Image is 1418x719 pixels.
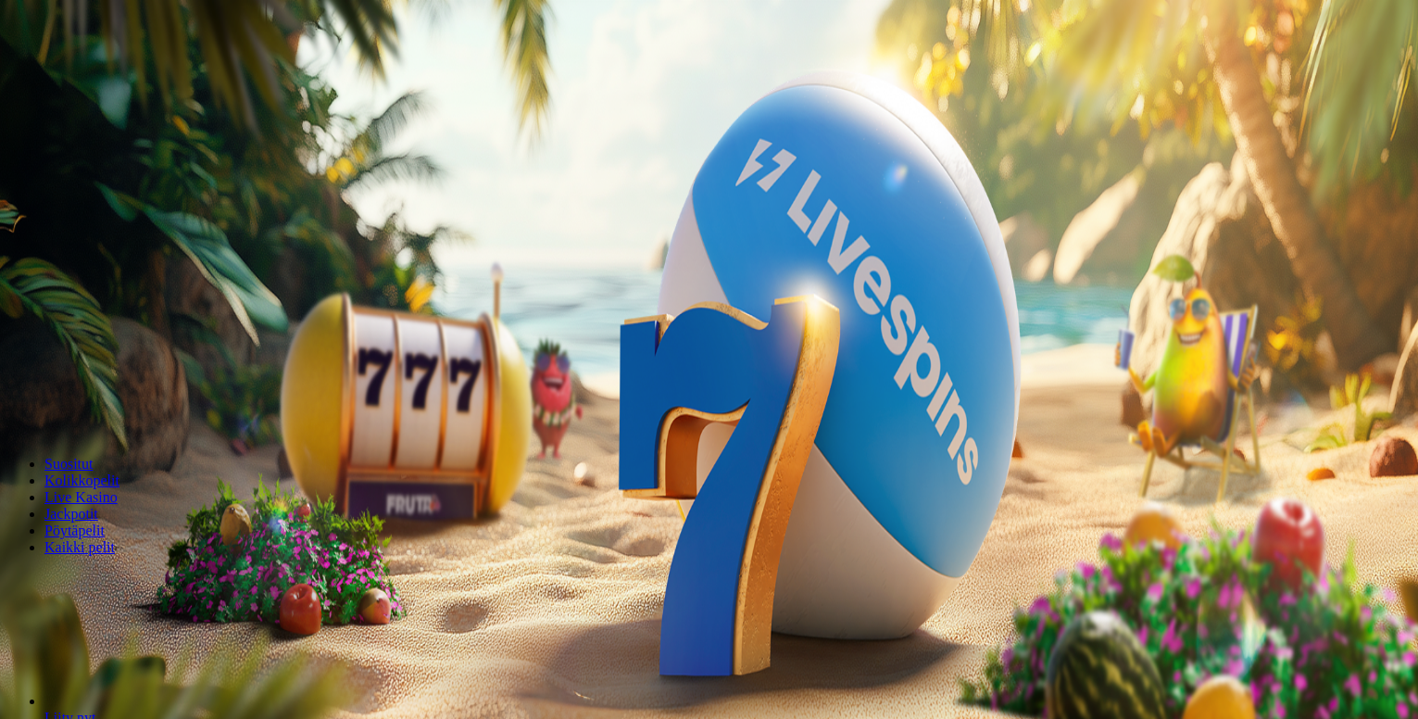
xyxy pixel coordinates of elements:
[44,489,118,505] a: Live Kasino
[44,456,93,472] a: Suositut
[44,506,98,522] a: Jackpotit
[44,539,115,555] a: Kaikki pelit
[44,473,119,488] a: Kolikkopelit
[44,523,105,538] a: Pöytäpelit
[7,424,1411,556] nav: Lobby
[7,424,1411,590] header: Lobby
